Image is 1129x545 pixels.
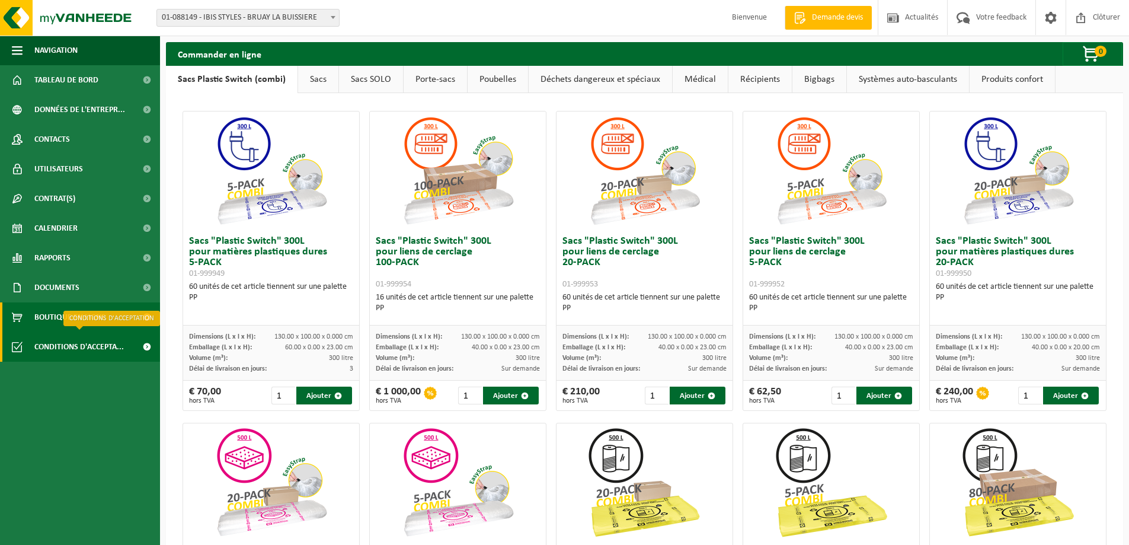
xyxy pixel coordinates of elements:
span: 130.00 x 100.00 x 0.000 cm [834,333,913,340]
span: Volume (m³): [936,355,974,362]
input: 1 [645,387,669,404]
span: Délai de livraison en jours: [936,365,1013,372]
a: Sacs [298,66,338,93]
span: hors TVA [749,397,781,404]
input: 1 [458,387,482,404]
span: hors TVA [189,397,221,404]
span: Utilisateurs [34,154,83,184]
span: 40.00 x 0.00 x 23.00 cm [472,344,540,351]
span: Sur demande [875,365,913,372]
span: 0 [1095,46,1106,57]
span: Dimensions (L x l x H): [376,333,442,340]
div: 60 unités de cet article tiennent sur une palette [936,282,1100,303]
span: 130.00 x 100.00 x 0.000 cm [648,333,727,340]
div: PP [749,303,913,314]
span: Dimensions (L x l x H): [189,333,255,340]
input: 1 [1018,387,1042,404]
span: Emballage (L x l x H): [562,344,625,351]
img: 01-999955 [399,423,517,542]
span: Tableau de bord [34,65,98,95]
button: Ajouter [856,387,912,404]
h3: Sacs "Plastic Switch" 300L pour liens de cerclage 100-PACK [376,236,540,289]
span: Volume (m³): [749,355,788,362]
span: Conditions d'accepta... [34,332,124,362]
span: hors TVA [936,397,973,404]
span: 300 litre [1076,355,1100,362]
span: Emballage (L x l x H): [189,344,252,351]
span: Contrat(s) [34,184,75,213]
span: Délai de livraison en jours: [189,365,267,372]
div: € 240,00 [936,387,973,404]
div: 16 unités de cet article tiennent sur une palette [376,292,540,314]
img: 01-999952 [772,111,891,230]
a: Sacs Plastic Switch (combi) [166,66,298,93]
input: 1 [831,387,856,404]
div: PP [189,292,353,303]
img: 01-999954 [399,111,517,230]
span: Délai de livraison en jours: [376,365,453,372]
a: Poubelles [468,66,528,93]
div: € 1 000,00 [376,387,421,404]
span: 40.00 x 0.00 x 23.00 cm [845,344,913,351]
span: Délai de livraison en jours: [749,365,827,372]
span: Volume (m³): [562,355,601,362]
span: Demande devis [809,12,866,24]
span: Emballage (L x l x H): [936,344,999,351]
span: Boutique en ligne [34,302,105,332]
span: Calendrier [34,213,78,243]
h3: Sacs "Plastic Switch" 300L pour liens de cerclage 5-PACK [749,236,913,289]
span: Volume (m³): [189,355,228,362]
div: PP [562,303,727,314]
div: 60 unités de cet article tiennent sur une palette [749,292,913,314]
a: Bigbags [792,66,846,93]
h2: Commander en ligne [166,42,273,65]
span: 01-999950 [936,269,971,278]
a: Médical [673,66,728,93]
div: PP [376,303,540,314]
div: € 210,00 [562,387,600,404]
span: Emballage (L x l x H): [749,344,812,351]
span: Sur demande [501,365,540,372]
a: Récipients [728,66,792,93]
span: 300 litre [702,355,727,362]
span: Dimensions (L x l x H): [936,333,1002,340]
div: 60 unités de cet article tiennent sur une palette [562,292,727,314]
a: Porte-sacs [404,66,467,93]
div: 60 unités de cet article tiennent sur une palette [189,282,353,303]
button: Ajouter [1043,387,1099,404]
span: 01-088149 - IBIS STYLES - BRUAY LA BUISSIERE [157,9,339,26]
a: Produits confort [970,66,1055,93]
span: 60.00 x 0.00 x 23.00 cm [285,344,353,351]
input: 1 [271,387,296,404]
span: 01-999953 [562,280,598,289]
span: Documents [34,273,79,302]
div: PP [936,292,1100,303]
div: € 70,00 [189,387,221,404]
h3: Sacs "Plastic Switch" 300L pour liens de cerclage 20-PACK [562,236,727,289]
span: 3 [350,365,353,372]
span: Rapports [34,243,71,273]
span: Sur demande [688,365,727,372]
img: 01-999964 [586,423,704,542]
span: 300 litre [516,355,540,362]
button: 0 [1063,42,1122,66]
span: Dimensions (L x l x H): [562,333,629,340]
span: 01-999952 [749,280,785,289]
button: Ajouter [670,387,725,404]
span: 01-999949 [189,269,225,278]
span: 130.00 x 100.00 x 0.000 cm [1021,333,1100,340]
span: 40.00 x 0.00 x 23.00 cm [658,344,727,351]
img: 01-999950 [959,111,1077,230]
span: hors TVA [376,397,421,404]
span: Dimensions (L x l x H): [749,333,815,340]
button: Ajouter [483,387,539,404]
button: Ajouter [296,387,352,404]
img: 01-999956 [212,423,331,542]
img: 01-999949 [212,111,331,230]
span: Emballage (L x l x H): [376,344,439,351]
a: Déchets dangereux et spéciaux [529,66,672,93]
span: Contacts [34,125,70,154]
span: Sur demande [1061,365,1100,372]
span: Navigation [34,36,78,65]
span: 01-999954 [376,280,411,289]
